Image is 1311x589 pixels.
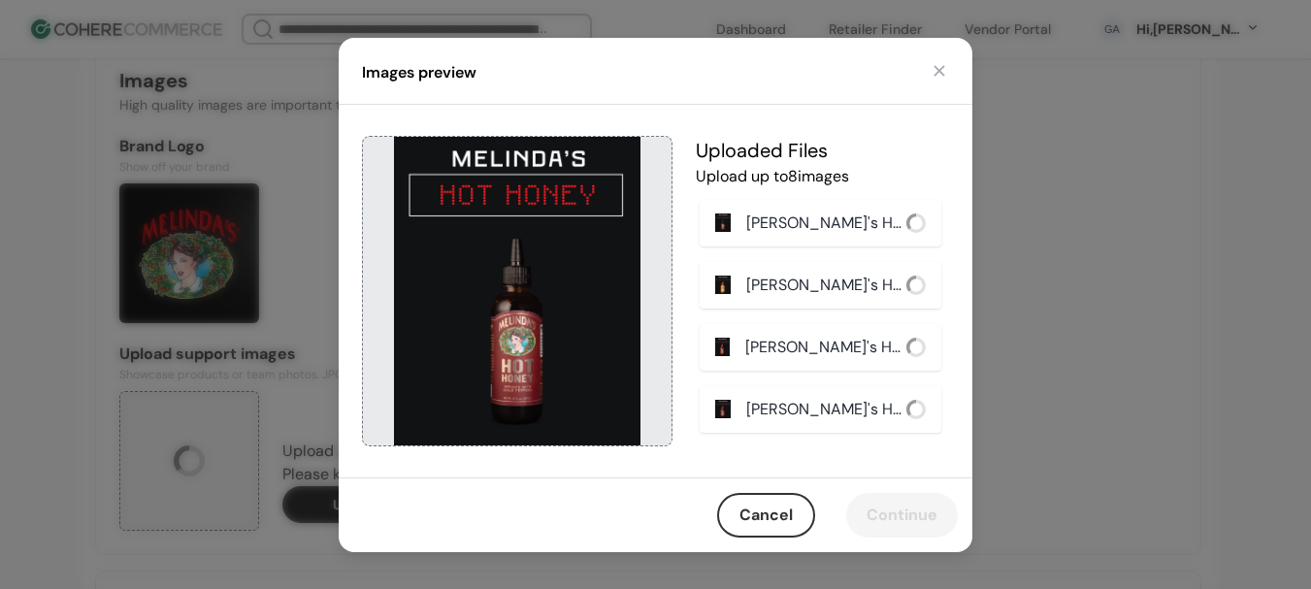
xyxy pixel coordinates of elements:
[746,398,902,421] p: [PERSON_NAME]'s Hot Sauce 5_7b40a6_.jpg
[362,61,476,84] div: Images preview
[696,165,945,188] p: Upload up to 8 image s
[717,493,815,538] button: Cancel
[846,493,958,538] button: Continue
[745,336,902,359] p: [PERSON_NAME]'s Hot Sauce 6_db6342_.jpg
[696,136,945,165] h5: Uploaded File s
[746,274,902,297] p: [PERSON_NAME]'s Hot Sauce 7_84bc90_.jpg
[746,212,902,235] p: [PERSON_NAME]'s Hot Sauce 8_78ccf7_.jpg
